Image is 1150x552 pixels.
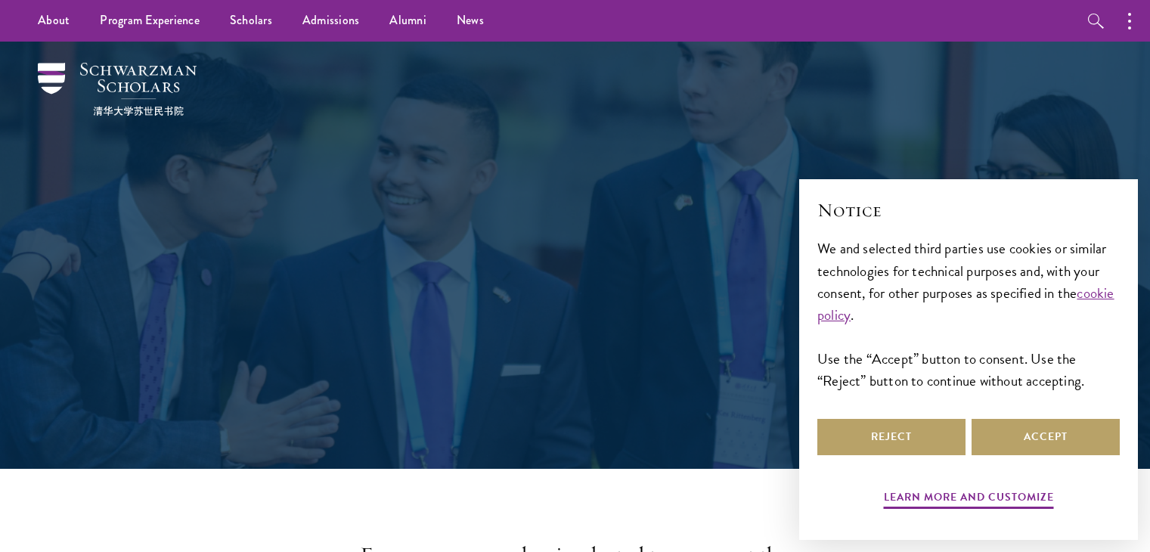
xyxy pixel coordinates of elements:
[817,282,1114,326] a: cookie policy
[38,63,197,116] img: Schwarzman Scholars
[817,237,1120,391] div: We and selected third parties use cookies or similar technologies for technical purposes and, wit...
[817,197,1120,223] h2: Notice
[884,488,1054,511] button: Learn more and customize
[817,419,966,455] button: Reject
[972,419,1120,455] button: Accept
